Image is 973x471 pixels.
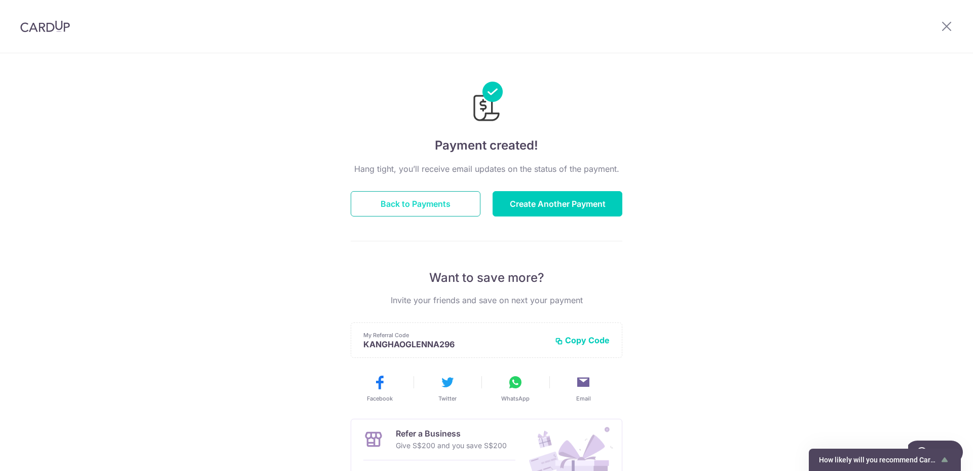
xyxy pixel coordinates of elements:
button: Facebook [350,374,409,403]
p: KANGHAOGLENNA296 [363,339,547,349]
h4: Payment created! [351,136,622,155]
button: Create Another Payment [493,191,622,216]
span: How likely will you recommend CardUp to a friend? [819,456,939,464]
iframe: Opens a widget where you can find more information [908,441,963,466]
p: Refer a Business [396,427,507,440]
button: Twitter [418,374,477,403]
button: Show survey - How likely will you recommend CardUp to a friend? [819,454,951,466]
p: My Referral Code [363,331,547,339]
span: WhatsApp [501,394,530,403]
img: CardUp [20,20,70,32]
button: Email [553,374,613,403]
img: Payments [470,82,503,124]
span: Twitter [438,394,457,403]
p: Give S$200 and you save S$200 [396,440,507,452]
span: Facebook [367,394,393,403]
p: Hang tight, you’ll receive email updates on the status of the payment. [351,163,622,175]
button: Copy Code [555,335,610,345]
button: Back to Payments [351,191,480,216]
button: WhatsApp [485,374,545,403]
p: Want to save more? [351,270,622,286]
p: Invite your friends and save on next your payment [351,294,622,306]
span: Email [576,394,591,403]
